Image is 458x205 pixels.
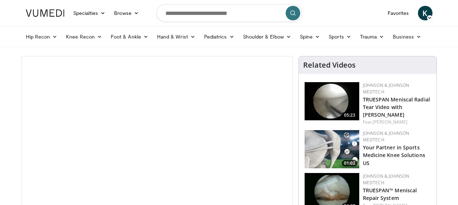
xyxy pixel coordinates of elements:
[342,160,357,166] span: 01:02
[156,4,302,22] input: Search topics, interventions
[69,6,110,20] a: Specialties
[305,82,359,120] a: 05:23
[303,61,356,69] h4: Related Videos
[363,96,430,118] a: TRUESPAN Meniscal Radial Tear Video with [PERSON_NAME]
[363,187,417,201] a: TRUESPAN™ Meniscal Repair System
[106,29,153,44] a: Foot & Ankle
[363,130,410,143] a: Johnson & Johnson MedTech
[363,144,425,166] a: Your Partner in Sports Medicine Knee Solutions US
[305,130,359,168] img: 0543fda4-7acd-4b5c-b055-3730b7e439d4.150x105_q85_crop-smart_upscale.jpg
[200,29,239,44] a: Pediatrics
[239,29,295,44] a: Shoulder & Elbow
[383,6,414,20] a: Favorites
[110,6,143,20] a: Browse
[363,82,410,95] a: Johnson & Johnson MedTech
[62,29,106,44] a: Knee Recon
[363,173,410,186] a: Johnson & Johnson MedTech
[373,119,407,125] a: [PERSON_NAME]
[388,29,426,44] a: Business
[305,130,359,168] a: 01:02
[21,29,62,44] a: Hip Recon
[26,9,64,17] img: VuMedi Logo
[295,29,324,44] a: Spine
[153,29,200,44] a: Hand & Wrist
[418,6,432,20] a: K
[305,82,359,120] img: a9cbc79c-1ae4-425c-82e8-d1f73baa128b.150x105_q85_crop-smart_upscale.jpg
[363,119,431,125] div: Feat.
[324,29,356,44] a: Sports
[342,112,357,118] span: 05:23
[356,29,389,44] a: Trauma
